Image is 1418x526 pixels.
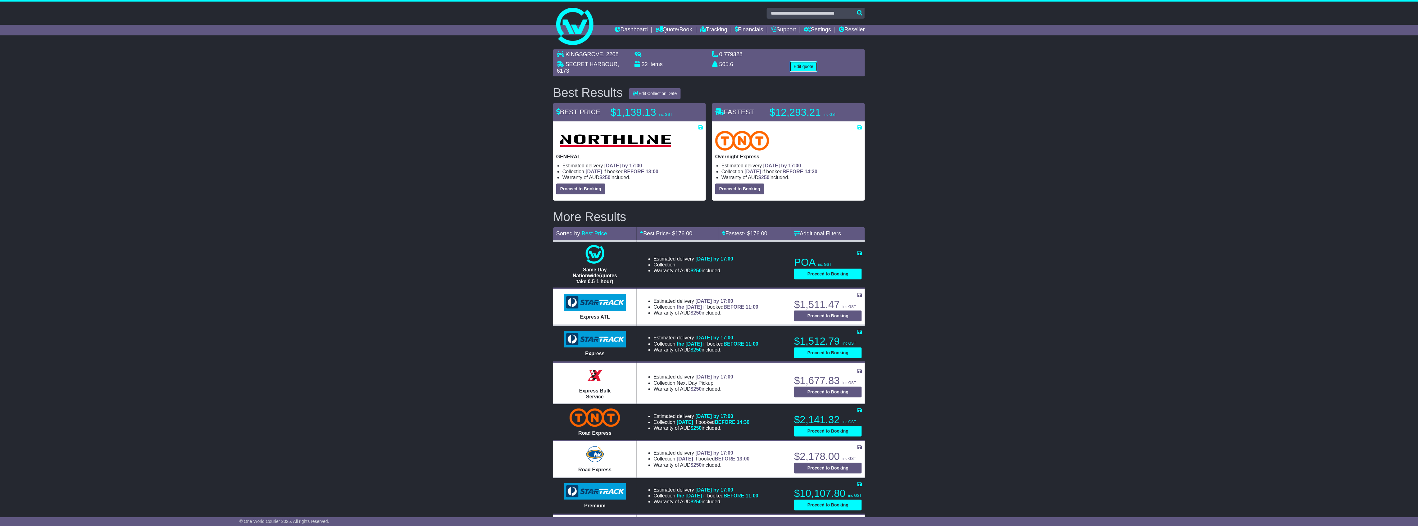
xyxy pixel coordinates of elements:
[691,386,702,392] span: $
[677,493,702,498] span: the [DATE]
[794,500,862,510] button: Proceed to Booking
[794,256,862,269] p: POA
[239,519,329,524] span: © One World Courier 2025. All rights reserved.
[696,487,734,492] span: [DATE] by 17:00
[624,169,644,174] span: BEFORE
[843,341,856,346] span: inc GST
[669,230,693,237] span: - $
[691,268,702,273] span: $
[700,25,727,35] a: Tracking
[691,347,702,352] span: $
[804,25,831,35] a: Settings
[761,175,770,180] span: 250
[696,450,734,456] span: [DATE] by 17:00
[770,106,847,119] p: $12,293.21
[573,267,617,284] span: Same Day Nationwide(quotes take 0.5-1 hour)
[691,462,702,468] span: $
[677,341,758,347] span: if booked
[653,380,733,386] li: Collection
[653,304,758,310] li: Collection
[696,298,734,304] span: [DATE] by 17:00
[611,106,688,119] p: $1,139.13
[585,351,605,356] span: Express
[746,493,758,498] span: 11:00
[653,256,733,262] li: Estimated delivery
[629,88,681,99] button: Edit Collection Date
[677,419,749,425] span: if booked
[693,347,702,352] span: 250
[649,61,663,67] span: items
[763,163,801,168] span: [DATE] by 17:00
[642,61,648,67] span: 32
[562,169,703,175] li: Collection
[794,298,862,311] p: $1,511.47
[715,184,764,194] button: Proceed to Booking
[715,108,754,116] span: FASTEST
[794,487,862,500] p: $10,107.80
[794,347,862,358] button: Proceed to Booking
[794,230,841,237] a: Additional Filters
[744,230,767,237] span: - $
[556,131,675,151] img: Northline Distribution: GENERAL
[843,305,856,309] span: inc GST
[771,25,796,35] a: Support
[696,414,734,419] span: [DATE] by 17:00
[653,268,733,274] li: Warranty of AUD included.
[586,245,604,264] img: One World Courier: Same Day Nationwide(quotes take 0.5-1 hour)
[653,347,758,353] li: Warranty of AUD included.
[653,456,749,462] li: Collection
[602,175,611,180] span: 250
[640,230,692,237] a: Best Price- $176.00
[579,388,611,399] span: Express Bulk Service
[696,374,734,379] span: [DATE] by 17:00
[722,230,767,237] a: Fastest- $176.00
[675,230,693,237] span: 176.00
[653,450,749,456] li: Estimated delivery
[794,269,862,279] button: Proceed to Booking
[553,210,865,224] h2: More Results
[556,184,605,194] button: Proceed to Booking
[724,341,744,347] span: BEFORE
[564,483,626,500] img: StarTrack: Premium
[745,169,817,174] span: if booked
[653,499,758,505] li: Warranty of AUD included.
[653,262,733,268] li: Collection
[653,493,758,499] li: Collection
[746,341,758,347] span: 11:00
[794,450,862,463] p: $2,178.00
[562,163,703,169] li: Estimated delivery
[805,169,817,174] span: 14:30
[677,304,702,310] span: the [DATE]
[794,426,862,437] button: Proceed to Booking
[758,175,770,180] span: $
[794,414,862,426] p: $2,141.32
[691,425,702,431] span: $
[790,61,817,72] button: Edit quote
[653,341,758,347] li: Collection
[719,51,743,57] span: 0.779328
[691,310,702,315] span: $
[677,380,713,386] span: Next Day Pickup
[586,169,658,174] span: if booked
[691,499,702,504] span: $
[566,61,618,67] span: SECRET HARBOUR
[586,169,602,174] span: [DATE]
[724,493,744,498] span: BEFORE
[677,341,702,347] span: the [DATE]
[715,154,862,160] p: Overnight Express
[794,335,862,347] p: $1,512.79
[556,154,703,160] p: GENERAL
[696,256,734,261] span: [DATE] by 17:00
[848,493,862,498] span: inc GST
[794,311,862,321] button: Proceed to Booking
[693,425,702,431] span: 250
[693,386,702,392] span: 250
[843,420,856,424] span: inc GST
[562,175,703,180] li: Warranty of AUD included.
[715,456,736,461] span: BEFORE
[603,51,619,57] span: , 2208
[794,463,862,474] button: Proceed to Booking
[584,503,606,508] span: Premium
[715,419,736,425] span: BEFORE
[824,112,837,117] span: inc GST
